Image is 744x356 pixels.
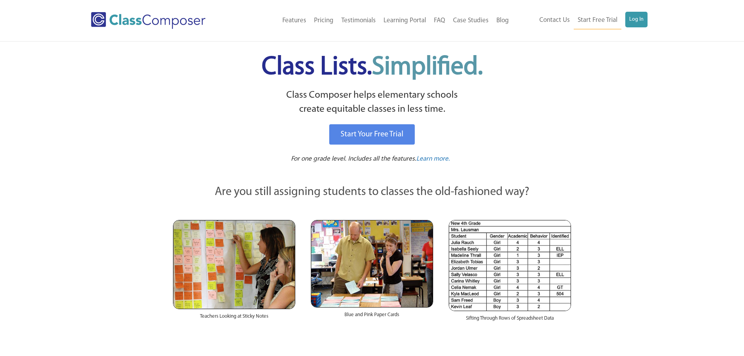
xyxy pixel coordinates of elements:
span: Learn more. [416,156,450,162]
span: For one grade level. Includes all the features. [291,156,416,162]
a: Start Your Free Trial [329,124,415,145]
a: Log In [625,12,648,27]
a: Pricing [310,12,337,29]
a: Testimonials [337,12,380,29]
div: Teachers Looking at Sticky Notes [173,309,295,328]
p: Class Composer helps elementary schools create equitable classes in less time. [172,88,573,117]
img: Spreadsheets [449,220,571,311]
div: Blue and Pink Paper Cards [311,308,433,326]
span: Class Lists. [262,55,483,80]
a: Blog [492,12,513,29]
nav: Header Menu [513,12,648,29]
a: Contact Us [535,12,574,29]
a: Learn more. [416,154,450,164]
a: Start Free Trial [574,12,621,29]
a: Case Studies [449,12,492,29]
span: Simplified. [372,55,483,80]
img: Class Composer [91,12,205,29]
a: Learning Portal [380,12,430,29]
a: FAQ [430,12,449,29]
p: Are you still assigning students to classes the old-fashioned way? [173,184,571,201]
div: Sifting Through Rows of Spreadsheet Data [449,311,571,330]
a: Features [278,12,310,29]
img: Teachers Looking at Sticky Notes [173,220,295,309]
nav: Header Menu [237,12,513,29]
span: Start Your Free Trial [341,131,403,138]
img: Blue and Pink Paper Cards [311,220,433,307]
